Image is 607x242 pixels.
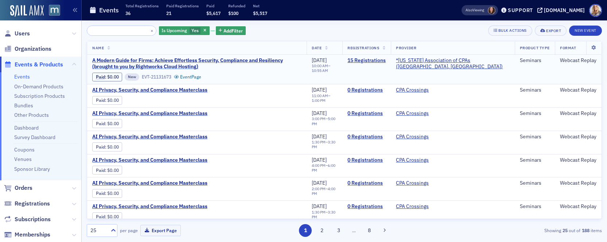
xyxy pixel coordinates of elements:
div: Webcast Replay [560,87,596,93]
span: CPA Crossings [396,203,442,210]
span: CPA Crossings [396,180,442,187]
div: Paid: 0 - $0 [92,119,122,128]
time: 3:00 PM [312,116,326,121]
span: : [96,97,107,103]
span: Provider [396,45,416,50]
a: AI Privacy, Security, and Compliance Masterclass [92,203,215,210]
a: CPA Crossings [396,180,429,187]
div: – [312,210,337,219]
div: Paid: 0 - $0 [92,189,122,198]
a: 15 Registrations [347,57,386,64]
span: $0.00 [107,168,119,173]
button: New Event [569,26,602,36]
div: Webcast Replay [560,134,596,140]
a: 0 Registrations [347,180,386,187]
div: Export [546,29,561,33]
span: Subscriptions [15,215,51,223]
span: Memberships [15,231,50,239]
img: SailAMX [49,5,60,16]
span: *Maryland Association of CPAs (Timonium, MD) [396,57,509,70]
time: 3:30 PM [312,210,335,219]
button: × [149,27,155,34]
span: : [96,214,107,219]
span: Add Filter [223,27,243,34]
a: Paid [96,97,105,103]
span: : [96,74,107,80]
div: [DOMAIN_NAME] [544,7,585,14]
span: : [96,168,107,173]
a: Registrations [4,200,50,208]
span: CPA Crossings [396,134,442,140]
span: [DATE] [312,157,327,163]
a: Bundles [14,102,33,109]
a: CPA Crossings [396,134,429,140]
div: Webcast Replay [560,110,596,117]
button: AddFilter [216,26,246,35]
span: Yes [191,27,199,33]
time: 3:30 PM [312,139,335,149]
a: 0 Registrations [347,110,386,117]
div: Seminars [520,134,550,140]
a: 0 Registrations [347,87,386,93]
span: Date [312,45,322,50]
a: Other Products [14,112,49,118]
p: Paid [206,3,221,8]
a: Survey Dashboard [14,134,55,141]
time: 1:00 PM [312,98,326,103]
div: Webcast Replay [560,180,596,187]
span: Format [560,45,576,50]
a: CPA Crossings [396,87,429,93]
time: 10:00 AM [312,63,328,68]
div: Webcast Replay [560,203,596,210]
a: AI Privacy, Security, and Compliance Masterclass [92,110,215,117]
div: Paid: 0 - $0 [92,166,122,174]
span: : [96,144,107,150]
img: SailAMX [10,5,44,17]
time: 11:00 AM [312,93,328,98]
span: $0.00 [107,97,119,103]
a: Events & Products [4,61,63,69]
span: 21 [166,10,171,16]
div: Yes [159,26,210,35]
a: A Modern Guide for Firms: Achieve Effortless Security, Compliance and Resiliency (brought to you ... [92,57,301,70]
span: $0.00 [107,214,119,219]
a: Paid [96,144,105,150]
a: 0 Registrations [347,203,386,210]
a: Users [4,30,30,38]
div: Bulk Actions [498,28,527,32]
span: $0.00 [107,121,119,126]
div: Paid: 0 - $0 [92,96,122,105]
a: AI Privacy, Security, and Compliance Masterclass [92,157,215,164]
span: 36 [125,10,131,16]
div: – [312,64,337,73]
time: 4:00 PM [312,186,335,196]
input: Search… [87,26,156,36]
button: Bulk Actions [488,26,532,36]
span: Registrations [15,200,50,208]
p: Refunded [228,3,245,8]
a: Subscriptions [4,215,51,223]
span: [DATE] [312,133,327,140]
span: $5,617 [206,10,221,16]
div: 25 [90,227,106,234]
div: EVT-21131673 [142,74,171,80]
span: Natalie Antonakas [488,7,495,14]
span: Orders [15,184,32,192]
label: per page [120,227,138,234]
div: Also [466,8,472,12]
p: Total Registrations [125,3,159,8]
div: New [125,73,139,81]
span: [DATE] [312,203,327,210]
span: … [349,227,359,234]
a: *[US_STATE] Association of CPAs ([GEOGRAPHIC_DATA], [GEOGRAPHIC_DATA]) [396,57,509,70]
div: – [312,140,337,149]
button: 3 [332,224,345,237]
span: AI Privacy, Security, and Compliance Masterclass [92,134,215,140]
span: : [96,191,107,196]
a: View Homepage [44,5,60,17]
button: Export Page [140,225,181,236]
a: Paid [96,121,105,126]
